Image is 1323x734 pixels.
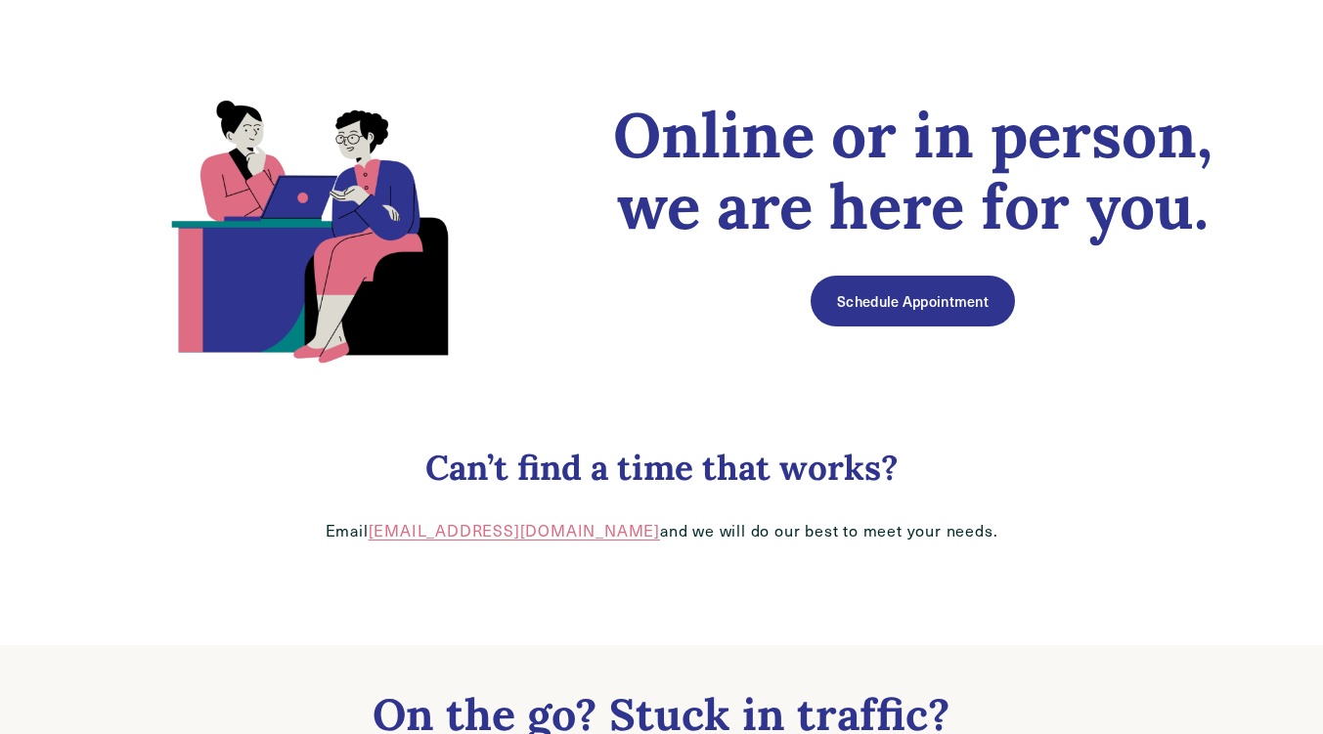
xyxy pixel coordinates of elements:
h1: Online or in person, we are here for you. [578,100,1249,242]
h3: Can’t find a time that works? [75,447,1249,490]
p: Email and we will do our best to meet your needs. [75,521,1249,541]
a: Schedule Appointment [811,276,1014,326]
a: [EMAIL_ADDRESS][DOMAIN_NAME] [369,520,660,540]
